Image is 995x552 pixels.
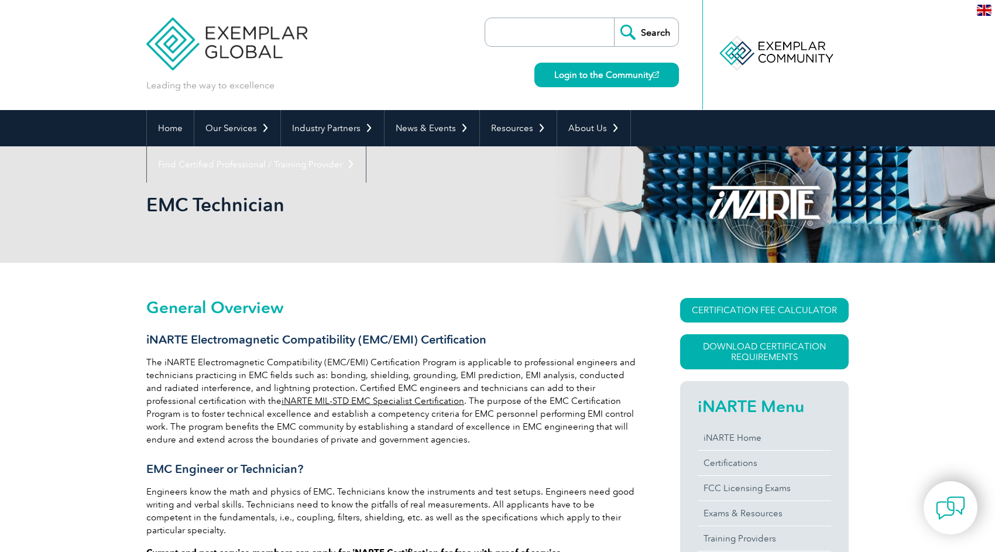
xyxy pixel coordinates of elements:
[614,18,678,46] input: Search
[653,71,659,78] img: open_square.png
[146,332,638,347] h3: iNARTE Electromagnetic Compatibility (EMC/EMI) Certification
[385,110,479,146] a: News & Events
[282,396,464,406] a: iNARTE MIL-STD EMC Specialist Certification
[557,110,630,146] a: About Us
[698,476,831,500] a: FCC Licensing Exams
[147,146,366,183] a: Find Certified Professional / Training Provider
[936,493,965,523] img: contact-chat.png
[146,356,638,446] p: The iNARTE Electromagnetic Compatibility (EMC/EMI) Certification Program is applicable to profess...
[698,451,831,475] a: Certifications
[194,110,280,146] a: Our Services
[698,426,831,450] a: iNARTE Home
[698,526,831,551] a: Training Providers
[146,485,638,537] p: Engineers know the math and physics of EMC. Technicians know the instruments and test setups. Eng...
[480,110,557,146] a: Resources
[146,298,638,317] h2: General Overview
[680,298,849,323] a: CERTIFICATION FEE CALCULATOR
[146,79,275,92] p: Leading the way to excellence
[534,63,679,87] a: Login to the Community
[146,193,596,216] h1: EMC Technician
[698,397,831,416] h2: iNARTE Menu
[698,501,831,526] a: Exams & Resources
[680,334,849,369] a: Download Certification Requirements
[281,110,384,146] a: Industry Partners
[146,462,638,476] h3: EMC Engineer or Technician?
[977,5,991,16] img: en
[147,110,194,146] a: Home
